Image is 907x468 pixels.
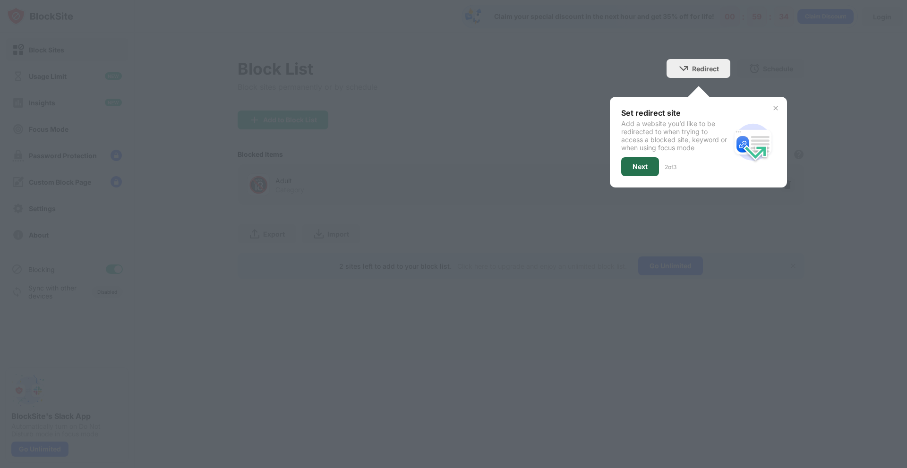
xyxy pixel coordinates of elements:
div: Redirect [692,65,719,73]
img: x-button.svg [772,104,779,112]
div: Next [633,163,648,170]
div: 2 of 3 [665,163,676,170]
img: redirect.svg [730,119,776,165]
div: Add a website you’d like to be redirected to when trying to access a blocked site, keyword or whe... [621,119,730,152]
div: Set redirect site [621,108,730,118]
